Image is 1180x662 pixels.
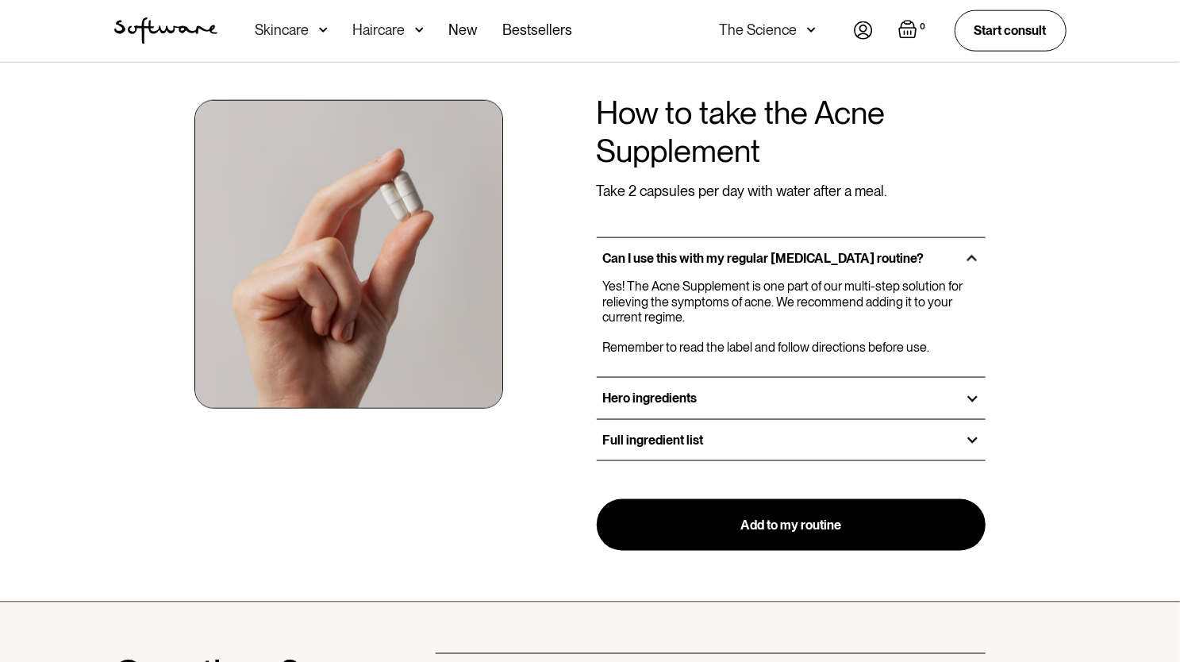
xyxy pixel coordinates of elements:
[917,20,929,34] div: 0
[898,20,929,42] a: Open empty cart
[597,94,986,170] h2: How to take the Acne Supplement
[720,22,798,38] div: The Science
[807,22,816,38] img: arrow down
[597,183,887,200] p: Take 2 capsules per day with water after a meal.
[415,22,424,38] img: arrow down
[597,499,986,552] a: Add to my routine
[955,10,1067,51] a: Start consult
[114,17,217,44] img: Software Logo
[603,391,698,406] h3: Hero ingredients
[603,251,924,266] strong: Can I use this with my regular [MEDICAL_DATA] routine?
[256,22,309,38] div: Skincare
[603,279,980,355] p: Yes! The Acne Supplement is one part of our multi-step solution for relieving the symptoms of acn...
[603,433,704,448] h3: Full ingredient list
[353,22,406,38] div: Haircare
[319,22,328,38] img: arrow down
[114,17,217,44] a: home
